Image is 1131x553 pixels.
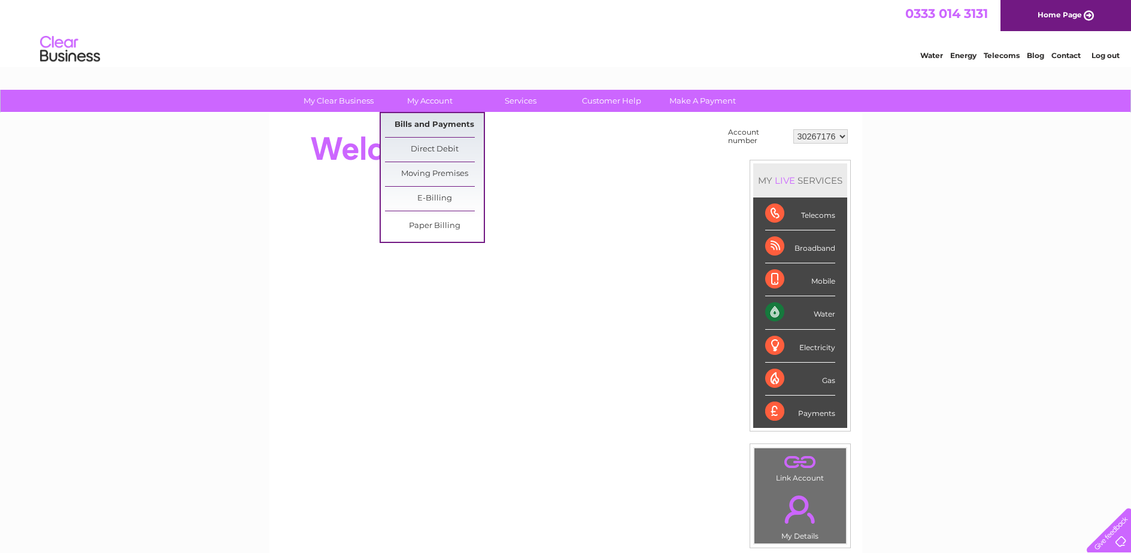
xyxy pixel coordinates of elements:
[1027,51,1044,60] a: Blog
[984,51,1020,60] a: Telecoms
[283,7,849,58] div: Clear Business is a trading name of Verastar Limited (registered in [GEOGRAPHIC_DATA] No. 3667643...
[765,330,835,363] div: Electricity
[380,90,479,112] a: My Account
[757,488,843,530] a: .
[905,6,988,21] a: 0333 014 3131
[471,90,570,112] a: Services
[753,163,847,197] div: MY SERVICES
[1091,51,1120,60] a: Log out
[765,296,835,329] div: Water
[950,51,977,60] a: Energy
[385,187,484,211] a: E-Billing
[920,51,943,60] a: Water
[757,451,843,472] a: .
[289,90,388,112] a: My Clear Business
[725,125,790,148] td: Account number
[653,90,752,112] a: Make A Payment
[40,31,101,68] img: logo.png
[765,363,835,396] div: Gas
[1051,51,1081,60] a: Contact
[754,485,847,544] td: My Details
[385,214,484,238] a: Paper Billing
[765,197,835,230] div: Telecoms
[765,263,835,296] div: Mobile
[765,396,835,428] div: Payments
[385,138,484,162] a: Direct Debit
[385,162,484,186] a: Moving Premises
[562,90,661,112] a: Customer Help
[765,230,835,263] div: Broadband
[385,113,484,137] a: Bills and Payments
[754,448,847,485] td: Link Account
[772,175,798,186] div: LIVE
